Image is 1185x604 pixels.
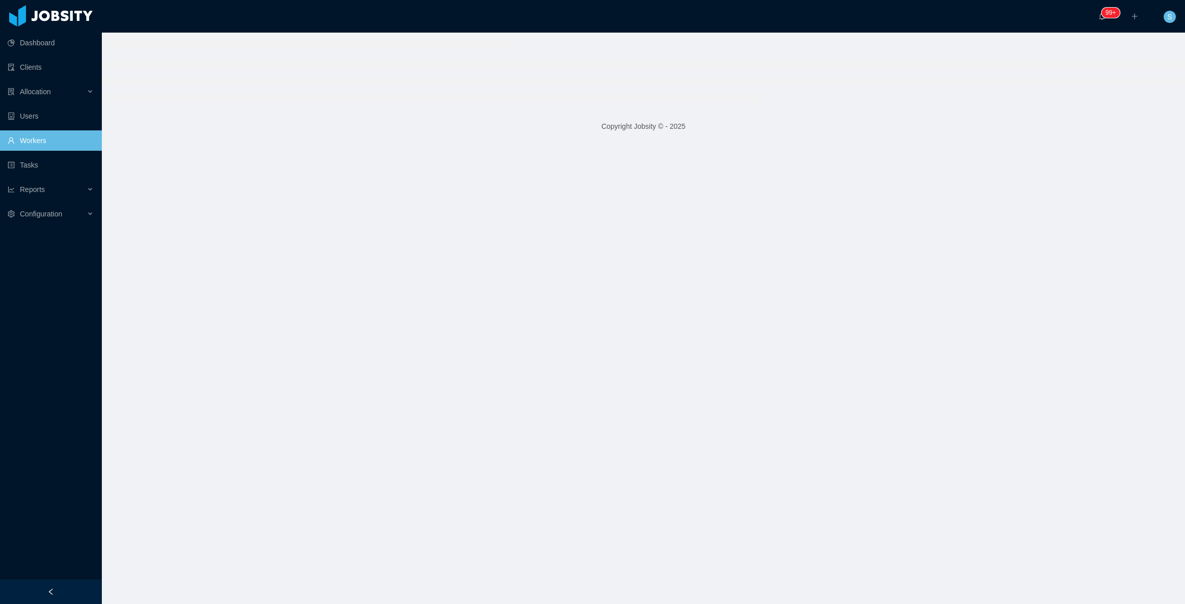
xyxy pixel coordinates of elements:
[8,33,94,53] a: icon: pie-chartDashboard
[1167,11,1172,23] span: S
[102,109,1185,144] footer: Copyright Jobsity © - 2025
[20,185,45,194] span: Reports
[8,130,94,151] a: icon: userWorkers
[20,210,62,218] span: Configuration
[8,57,94,77] a: icon: auditClients
[8,155,94,175] a: icon: profileTasks
[8,210,15,217] i: icon: setting
[1098,13,1106,20] i: icon: bell
[8,88,15,95] i: icon: solution
[20,88,51,96] span: Allocation
[1101,8,1120,18] sup: 1212
[8,106,94,126] a: icon: robotUsers
[8,186,15,193] i: icon: line-chart
[1131,13,1138,20] i: icon: plus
